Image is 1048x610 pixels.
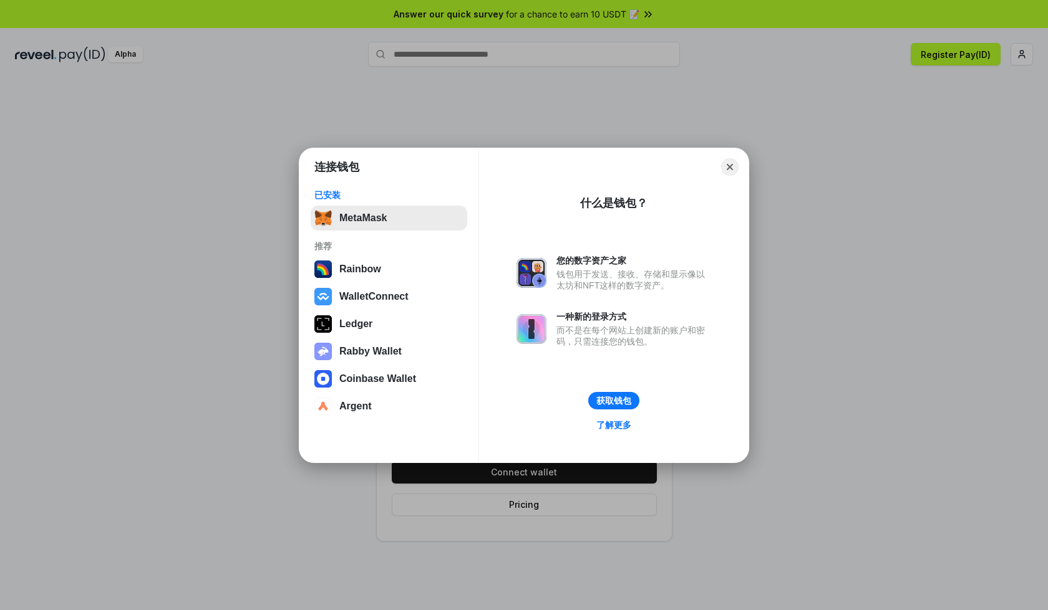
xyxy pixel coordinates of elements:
[517,314,546,344] img: svg+xml,%3Csvg%20xmlns%3D%22http%3A%2F%2Fwww.w3.org%2F2000%2Fsvg%22%20fill%3D%22none%22%20viewBox...
[314,209,332,227] img: svg+xml,%3Csvg%20fill%3D%22none%22%20height%3D%2233%22%20viewBox%3D%220%200%2035%2033%22%20width%...
[314,398,332,415] img: svg+xml,%3Csvg%20width%3D%2228%22%20height%3D%2228%22%20viewBox%3D%220%200%2028%2028%22%20fill%3D...
[339,346,402,357] div: Rabby Wallet
[589,417,639,433] a: 了解更多
[588,392,639,409] button: 获取钱包
[311,284,467,309] button: WalletConnect
[517,258,546,288] img: svg+xml,%3Csvg%20xmlns%3D%22http%3A%2F%2Fwww.w3.org%2F2000%2Fsvg%22%20fill%3D%22none%22%20viewBox...
[339,318,372,330] div: Ledger
[314,160,359,174] h1: 连接钱包
[721,158,739,176] button: Close
[339,264,381,275] div: Rainbow
[596,395,631,406] div: 获取钱包
[339,401,372,412] div: Argent
[314,241,463,252] div: 推荐
[311,206,467,231] button: MetaMask
[556,255,711,266] div: 您的数字资产之家
[311,394,467,419] button: Argent
[580,196,648,211] div: 什么是钱包？
[311,339,467,364] button: Rabby Wallet
[556,311,711,322] div: 一种新的登录方式
[556,269,711,291] div: 钱包用于发送、接收、存储和显示像以太坊和NFT这样的数字资产。
[339,212,387,224] div: MetaMask
[596,419,631,431] div: 了解更多
[314,370,332,388] img: svg+xml,%3Csvg%20width%3D%2228%22%20height%3D%2228%22%20viewBox%3D%220%200%2028%2028%22%20fill%3D...
[314,288,332,305] img: svg+xml,%3Csvg%20width%3D%2228%22%20height%3D%2228%22%20viewBox%3D%220%200%2028%2028%22%20fill%3D...
[314,189,463,201] div: 已安装
[339,373,416,384] div: Coinbase Wallet
[314,260,332,278] img: svg+xml,%3Csvg%20width%3D%22120%22%20height%3D%22120%22%20viewBox%3D%220%200%20120%20120%22%20fil...
[556,325,711,347] div: 而不是在每个网站上创建新的账户和密码，只需连接您的钱包。
[314,343,332,360] img: svg+xml,%3Csvg%20xmlns%3D%22http%3A%2F%2Fwww.w3.org%2F2000%2Fsvg%22%20fill%3D%22none%22%20viewBox...
[339,291,409,302] div: WalletConnect
[314,315,332,333] img: svg+xml,%3Csvg%20xmlns%3D%22http%3A%2F%2Fwww.w3.org%2F2000%2Fsvg%22%20width%3D%2228%22%20height%3...
[311,366,467,391] button: Coinbase Wallet
[311,257,467,282] button: Rainbow
[311,312,467,336] button: Ledger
